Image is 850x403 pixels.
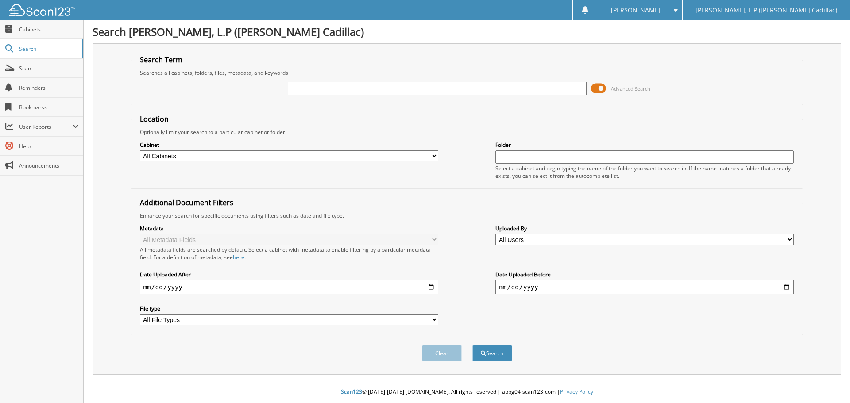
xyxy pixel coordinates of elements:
legend: Additional Document Filters [135,198,238,207]
label: Date Uploaded Before [495,271,794,278]
span: Search [19,45,77,53]
label: Date Uploaded After [140,271,438,278]
input: start [140,280,438,294]
span: Scan123 [341,388,362,395]
span: Help [19,142,79,150]
span: [PERSON_NAME] [611,8,661,13]
label: Uploaded By [495,225,794,232]
div: © [DATE]-[DATE] [DOMAIN_NAME]. All rights reserved | appg04-scan123-com | [84,381,850,403]
span: Advanced Search [611,85,650,92]
div: Optionally limit your search to a particular cabinet or folder [135,128,799,136]
button: Search [472,345,512,361]
span: Reminders [19,84,79,92]
legend: Search Term [135,55,187,65]
span: Scan [19,65,79,72]
label: Metadata [140,225,438,232]
div: Enhance your search for specific documents using filters such as date and file type. [135,212,799,219]
div: All metadata fields are searched by default. Select a cabinet with metadata to enable filtering b... [140,246,438,261]
span: [PERSON_NAME], L.P ([PERSON_NAME] Cadillac) [695,8,837,13]
span: Announcements [19,162,79,169]
a: Privacy Policy [560,388,593,395]
div: Searches all cabinets, folders, files, metadata, and keywords [135,69,799,77]
label: File type [140,305,438,312]
legend: Location [135,114,173,124]
button: Clear [422,345,462,361]
span: Cabinets [19,26,79,33]
img: scan123-logo-white.svg [9,4,75,16]
span: Bookmarks [19,104,79,111]
input: end [495,280,794,294]
label: Cabinet [140,141,438,149]
span: User Reports [19,123,73,130]
label: Folder [495,141,794,149]
div: Select a cabinet and begin typing the name of the folder you want to search in. If the name match... [495,165,794,180]
h1: Search [PERSON_NAME], L.P ([PERSON_NAME] Cadillac) [93,24,841,39]
a: here [233,253,244,261]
